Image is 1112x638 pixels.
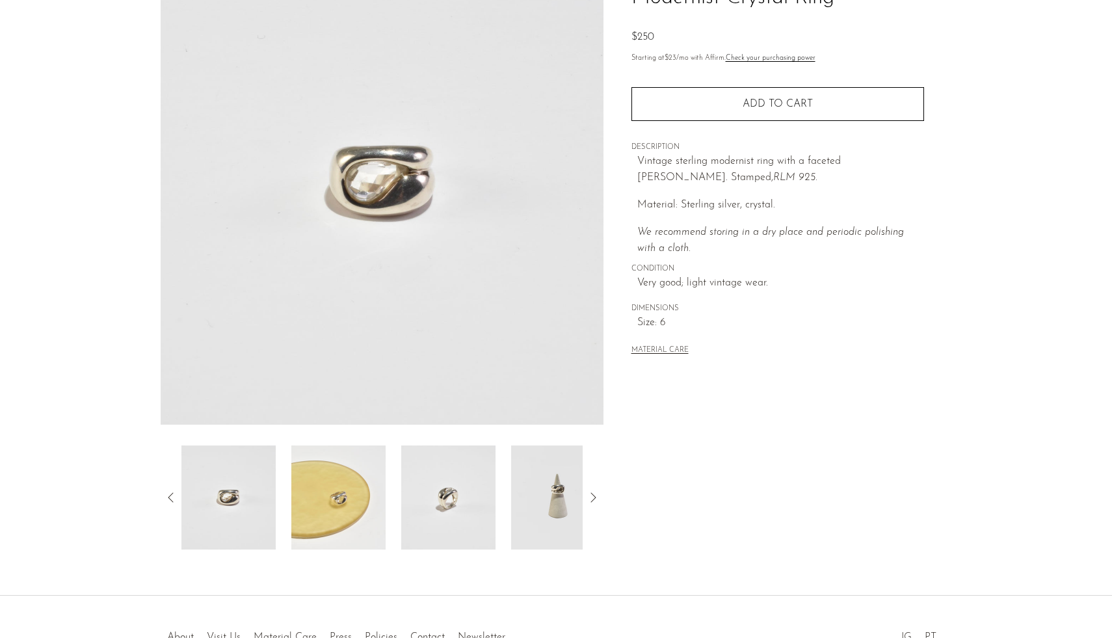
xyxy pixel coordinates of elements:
img: Modernist Crystal Ring [181,445,276,550]
span: CONDITION [631,263,924,275]
button: Add to cart [631,87,924,121]
span: Very good; light vintage wear. [637,275,924,292]
i: We recommend storing in a dry place and periodic polishing with a cloth. [637,227,904,254]
span: $23 [665,55,676,62]
p: Vintage sterling modernist ring with a faceted [PERSON_NAME]. Stamped, [637,153,924,187]
p: Starting at /mo with Affirm. [631,53,924,64]
img: Modernist Crystal Ring [511,445,605,550]
span: DESCRIPTION [631,142,924,153]
p: Material: Sterling silver, crystal. [637,197,924,214]
span: Add to cart [743,99,813,109]
a: Check your purchasing power - Learn more about Affirm Financing (opens in modal) [726,55,815,62]
button: MATERIAL CARE [631,346,689,356]
span: $250 [631,32,654,42]
img: Modernist Crystal Ring [401,445,496,550]
span: Size: 6 [637,315,924,332]
em: RLM 925. [773,172,817,183]
img: Modernist Crystal Ring [291,445,386,550]
span: DIMENSIONS [631,303,924,315]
